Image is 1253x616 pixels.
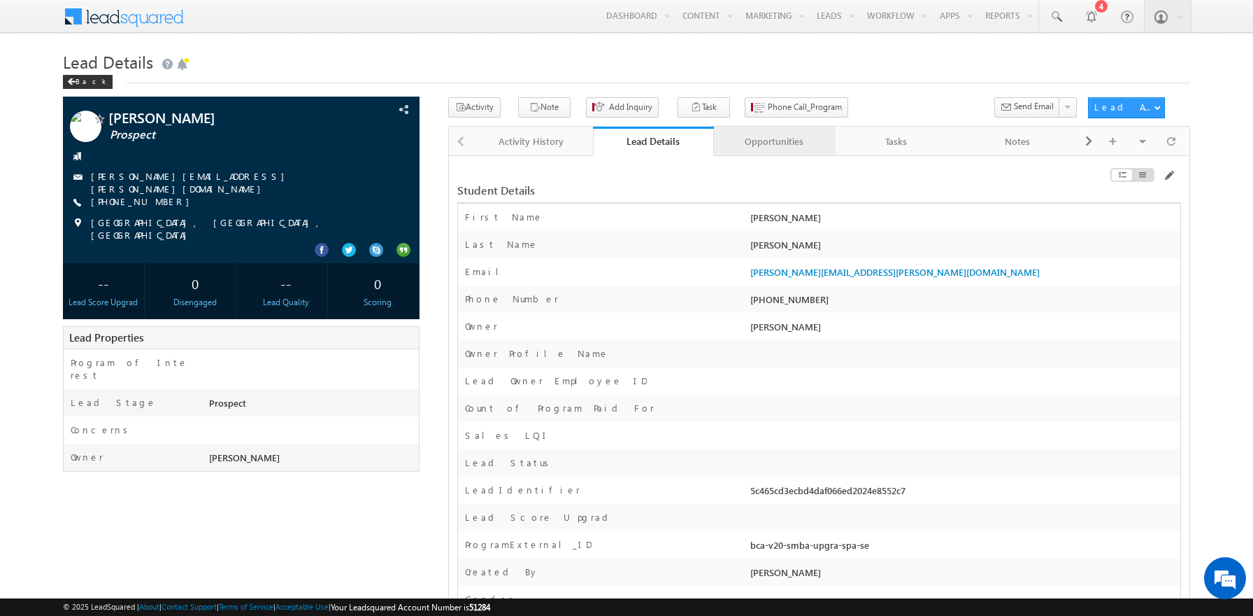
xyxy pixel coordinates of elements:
div: bca-v20-smba-upgra-spa-se [747,538,1180,558]
div: Opportunities [725,133,823,150]
label: Count of Program Paid For [465,402,654,414]
div: -- [249,270,324,296]
div: Lead Quality [249,296,324,309]
span: [PERSON_NAME] [209,451,280,463]
label: Created By [465,566,539,578]
div: Scoring [341,296,415,309]
span: © 2025 LeadSquared | | | | | [63,601,490,614]
button: Phone Call_Program [745,97,848,118]
label: Lead Status [465,456,554,469]
label: LeadIdentifier [465,484,580,496]
a: Opportunities [714,127,836,156]
a: Back [63,74,120,86]
div: Notes [968,133,1066,150]
a: Activity History [471,127,593,156]
label: Lead Stage [71,396,157,409]
label: Gender [465,593,513,605]
span: [PERSON_NAME] [750,321,821,332]
div: Activity History [482,133,580,150]
span: [PERSON_NAME] [108,111,331,125]
label: Program of Interest [71,356,192,381]
label: ProgramExternal_ID [465,538,592,551]
div: Back [63,75,113,89]
div: Minimize live chat window [229,7,263,41]
div: Chat with us now [73,73,235,92]
a: Contact Support [162,602,217,611]
button: Lead Actions [1088,97,1165,118]
a: Lead Details [593,127,715,156]
button: Activity [448,97,501,118]
em: Start Chat [190,431,254,450]
span: Lead Details [63,50,153,73]
div: -- [66,270,141,296]
label: Concerns [71,423,133,436]
label: Owner [71,451,103,463]
a: Notes [957,127,1079,156]
img: d_60004797649_company_0_60004797649 [24,73,59,92]
span: Send Email [1014,100,1054,113]
label: Owner Profile Name [465,347,609,360]
div: [PERSON_NAME] [747,566,1180,585]
span: Your Leadsquared Account Number is [331,602,490,612]
a: [PERSON_NAME][EMAIL_ADDRESS][PERSON_NAME][DOMAIN_NAME] [750,266,1040,278]
a: [PERSON_NAME][EMAIL_ADDRESS][PERSON_NAME][DOMAIN_NAME] [91,170,292,195]
button: Task [678,97,730,118]
span: Phone Call_Program [768,101,842,113]
div: Disengaged [157,296,232,309]
a: Acceptable Use [275,602,329,611]
img: Profile photo [70,111,101,147]
div: 5c465cd3ecbd4daf066ed2024e8552c7 [747,484,1180,503]
a: About [139,602,159,611]
div: Prospect [206,396,419,416]
div: [PERSON_NAME] [747,238,1180,258]
div: [PERSON_NAME] [747,211,1180,230]
label: Last Name [465,238,538,251]
a: Terms of Service [219,602,273,611]
div: Lead Actions [1094,101,1154,113]
button: Note [518,97,571,118]
div: Tasks [847,133,945,150]
span: [GEOGRAPHIC_DATA], [GEOGRAPHIC_DATA], [GEOGRAPHIC_DATA] [91,216,382,241]
label: Email [465,265,510,278]
span: 51284 [469,602,490,612]
span: Lead Properties [69,330,143,344]
div: 0 [341,270,415,296]
label: Lead Owner Employee ID [465,374,647,387]
a: Tasks [836,127,957,156]
label: Lead Score Upgrad [465,511,613,524]
button: Add Inquiry [586,97,659,118]
div: Lead Score Upgrad [66,296,141,309]
div: Lead Details [603,134,704,148]
div: [PHONE_NUMBER] [747,293,1180,312]
textarea: Type your message and hit 'Enter' [18,129,255,419]
label: Owner [465,320,498,332]
button: Send Email [994,97,1060,118]
span: [PHONE_NUMBER] [91,195,196,209]
span: Prospect [110,128,333,142]
div: 0 [157,270,232,296]
div: Student Details [457,184,933,197]
label: First Name [465,211,543,223]
label: Phone Number [465,293,559,305]
label: Sales LQI [465,429,550,442]
span: Add Inquiry [609,101,652,113]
